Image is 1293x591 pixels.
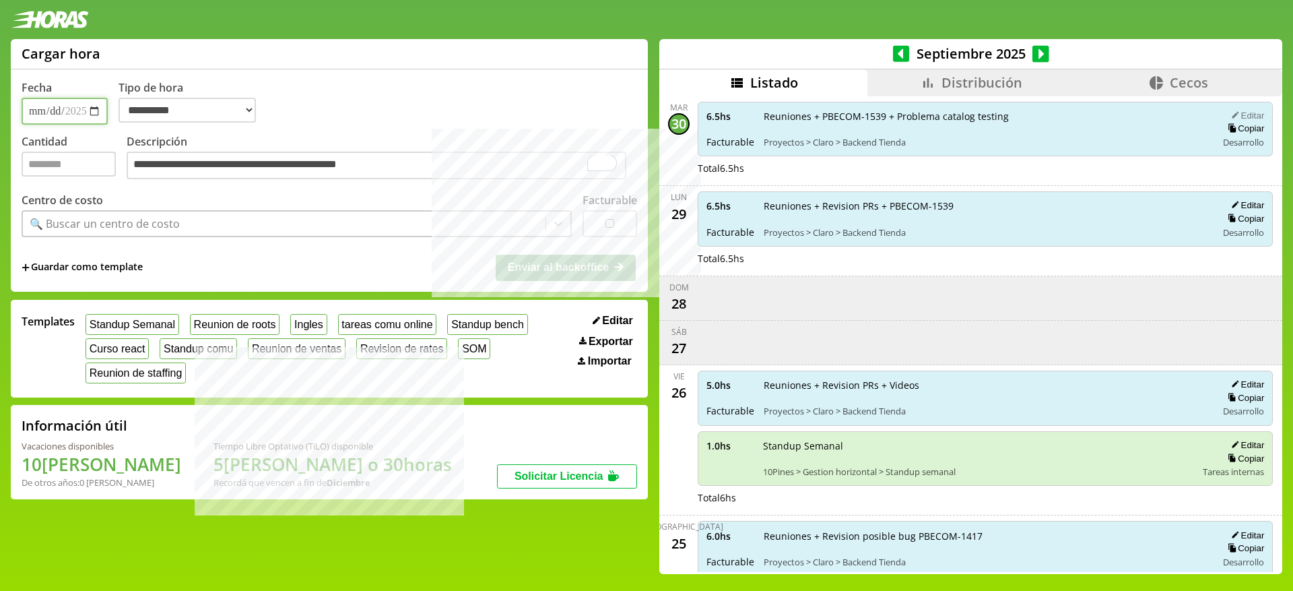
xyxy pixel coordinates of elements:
label: Cantidad [22,134,127,183]
span: Desarrollo [1223,556,1264,568]
button: Ingles [290,314,327,335]
span: Facturable [706,226,754,239]
button: Copiar [1224,453,1264,464]
button: Editar [1227,530,1264,541]
div: Tiempo Libre Optativo (TiLO) disponible [213,440,452,452]
span: 6.5 hs [706,110,754,123]
span: Proyectos > Claro > Backend Tienda [764,136,1207,148]
div: vie [673,371,685,382]
button: Standup bench [447,314,527,335]
button: Reunion de staffing [86,363,186,383]
button: Exportar [575,335,637,348]
span: Importar [588,355,632,367]
span: Tareas internas [1203,466,1264,478]
button: Reunion de ventas [248,338,345,359]
textarea: To enrich screen reader interactions, please activate Accessibility in Grammarly extension settings [127,152,626,180]
span: Cecos [1170,73,1208,92]
div: De otros años: 0 [PERSON_NAME] [22,476,181,489]
button: Copiar [1224,213,1264,224]
span: Facturable [706,135,754,148]
span: + [22,260,30,275]
button: Curso react [86,338,149,359]
span: Standup Semanal [763,439,1193,452]
div: 🔍 Buscar un centro de costo [30,216,180,231]
select: Tipo de hora [119,98,256,123]
button: Standup Semanal [86,314,179,335]
button: Solicitar Licencia [497,464,637,489]
div: mar [670,102,688,113]
h1: Cargar hora [22,44,100,63]
div: [DEMOGRAPHIC_DATA] [634,521,723,532]
h1: 10 [PERSON_NAME] [22,452,181,476]
div: 28 [668,293,690,315]
div: Total 6.5 hs [698,162,1273,175]
div: 27 [668,338,690,359]
label: Tipo de hora [119,80,267,125]
button: Copiar [1224,542,1264,554]
button: Copiar [1224,123,1264,134]
img: logotipo [11,11,89,28]
span: Facturable [706,404,754,417]
label: Facturable [583,193,637,208]
span: Desarrollo [1223,405,1264,417]
span: Proyectos > Claro > Backend Tienda [764,556,1207,568]
button: Editar [589,314,637,328]
div: scrollable content [659,96,1282,572]
button: Revision de rates [356,338,447,359]
span: Reuniones + Revision PRs + PBECOM-1539 [764,199,1207,212]
span: Septiembre 2025 [909,44,1032,63]
span: Exportar [589,336,633,348]
span: Listado [750,73,798,92]
b: Diciembre [327,476,370,489]
span: Solicitar Licencia [515,470,603,482]
span: Facturable [706,555,754,568]
span: 5.0 hs [706,379,754,392]
button: Copiar [1224,392,1264,404]
span: Reuniones + Revision PRs + Videos [764,379,1207,392]
button: Editar [1227,110,1264,121]
div: 30 [668,113,690,135]
span: Editar [602,315,632,327]
div: 29 [668,203,690,224]
div: 25 [668,532,690,554]
div: Total 6.5 hs [698,252,1273,265]
span: Desarrollo [1223,136,1264,148]
div: sáb [671,326,687,338]
span: 10Pines > Gestion horizontal > Standup semanal [763,466,1193,478]
span: 1.0 hs [706,439,754,452]
label: Centro de costo [22,193,103,208]
input: Cantidad [22,152,116,177]
span: Desarrollo [1223,226,1264,239]
h1: 5 [PERSON_NAME] o 30 horas [213,452,452,476]
button: Editar [1227,199,1264,211]
label: Fecha [22,80,52,95]
button: tareas comu online [338,314,437,335]
div: dom [669,282,689,293]
span: Reuniones + Revision posible bug PBECOM-1417 [764,530,1207,542]
span: Templates [22,314,75,329]
div: Recordá que vencen a fin de [213,476,452,489]
button: Editar [1227,379,1264,390]
label: Descripción [127,134,637,183]
span: Proyectos > Claro > Backend Tienda [764,405,1207,417]
span: Reuniones + PBECOM-1539 + Problema catalog testing [764,110,1207,123]
div: Total 6 hs [698,491,1273,504]
span: +Guardar como template [22,260,143,275]
span: Distribución [941,73,1022,92]
div: 26 [668,382,690,404]
div: Vacaciones disponibles [22,440,181,452]
button: Reunion de roots [190,314,279,335]
button: Editar [1227,439,1264,451]
div: lun [671,191,687,203]
span: Proyectos > Claro > Backend Tienda [764,226,1207,239]
button: Standup comu [160,338,237,359]
span: 6.0 hs [706,530,754,542]
button: SOM [458,338,490,359]
h2: Información útil [22,416,127,435]
span: 6.5 hs [706,199,754,212]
